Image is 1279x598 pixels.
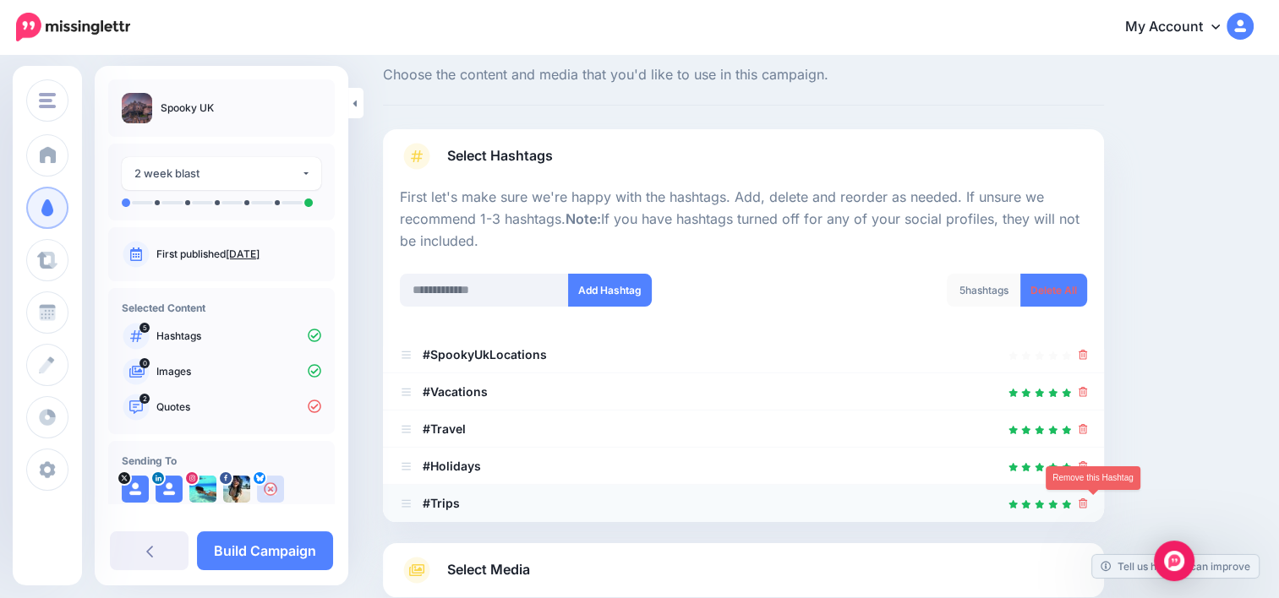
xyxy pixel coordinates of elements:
[1108,7,1254,48] a: My Account
[139,358,150,368] span: 0
[423,459,481,473] b: #Holidays
[400,557,1087,584] a: Select Media
[156,400,321,415] p: Quotes
[122,476,149,503] img: user_default_image.png
[156,364,321,379] p: Images
[122,302,321,314] h4: Selected Content
[1092,555,1259,578] a: Tell us how we can improve
[156,247,321,262] p: First published
[134,164,301,183] div: 2 week blast
[122,157,321,190] button: 2 week blast
[122,93,152,123] img: ca0a1131652fe5c38c283c2959cef22d_thumb.jpg
[959,284,965,296] span: 5
[122,454,321,467] h4: Sending To
[568,274,652,307] button: Add Hashtag
[161,100,214,117] p: Spooky UK
[566,210,601,227] b: Note:
[16,13,130,41] img: Missinglettr
[383,64,1104,86] span: Choose the content and media that you'd like to use in this campaign.
[423,496,460,510] b: #Trips
[383,39,1104,56] span: Content and media
[139,394,150,404] span: 2
[226,247,260,260] a: [DATE]
[447,558,530,581] span: Select Media
[400,143,1087,187] a: Select Hashtags
[223,476,250,503] img: 356244968_765863905540946_8296864197697887828_n-bsa149533.jpg
[257,476,284,503] img: user_default_image.png
[1154,541,1194,581] div: Open Intercom Messenger
[423,421,466,436] b: #Travel
[189,476,216,503] img: 65307149_513108102562212_2367582558503305216_n-bsa100037.jpg
[156,329,321,344] p: Hashtags
[39,93,56,108] img: menu.png
[400,187,1087,522] div: Select Hashtags
[1020,274,1087,307] a: Delete All
[156,476,183,503] img: user_default_image.png
[139,323,150,333] span: 5
[400,187,1087,253] p: First let's make sure we're happy with the hashtags. Add, delete and reorder as needed. If unsure...
[423,347,547,362] b: #SpookyUkLocations
[423,384,488,399] b: #Vacations
[447,144,553,167] span: Select Hashtags
[947,274,1021,307] div: hashtags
